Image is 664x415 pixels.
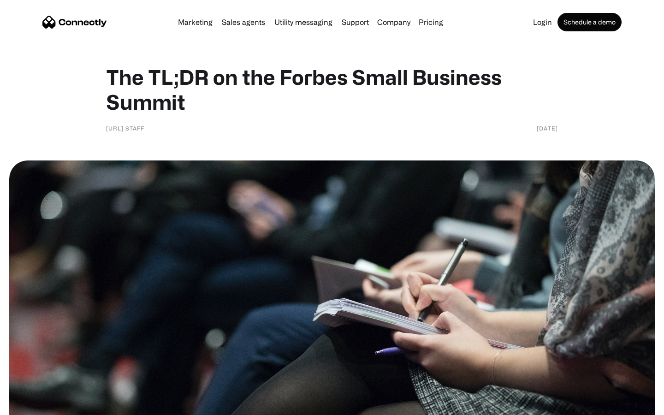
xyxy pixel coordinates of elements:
[9,399,55,412] aside: Language selected: English
[18,399,55,412] ul: Language list
[106,65,558,114] h1: The TL;DR on the Forbes Small Business Summit
[106,124,144,133] div: [URL] Staff
[537,124,558,133] div: [DATE]
[218,18,269,26] a: Sales agents
[377,16,410,29] div: Company
[557,13,622,31] a: Schedule a demo
[271,18,336,26] a: Utility messaging
[174,18,216,26] a: Marketing
[415,18,447,26] a: Pricing
[338,18,373,26] a: Support
[529,18,556,26] a: Login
